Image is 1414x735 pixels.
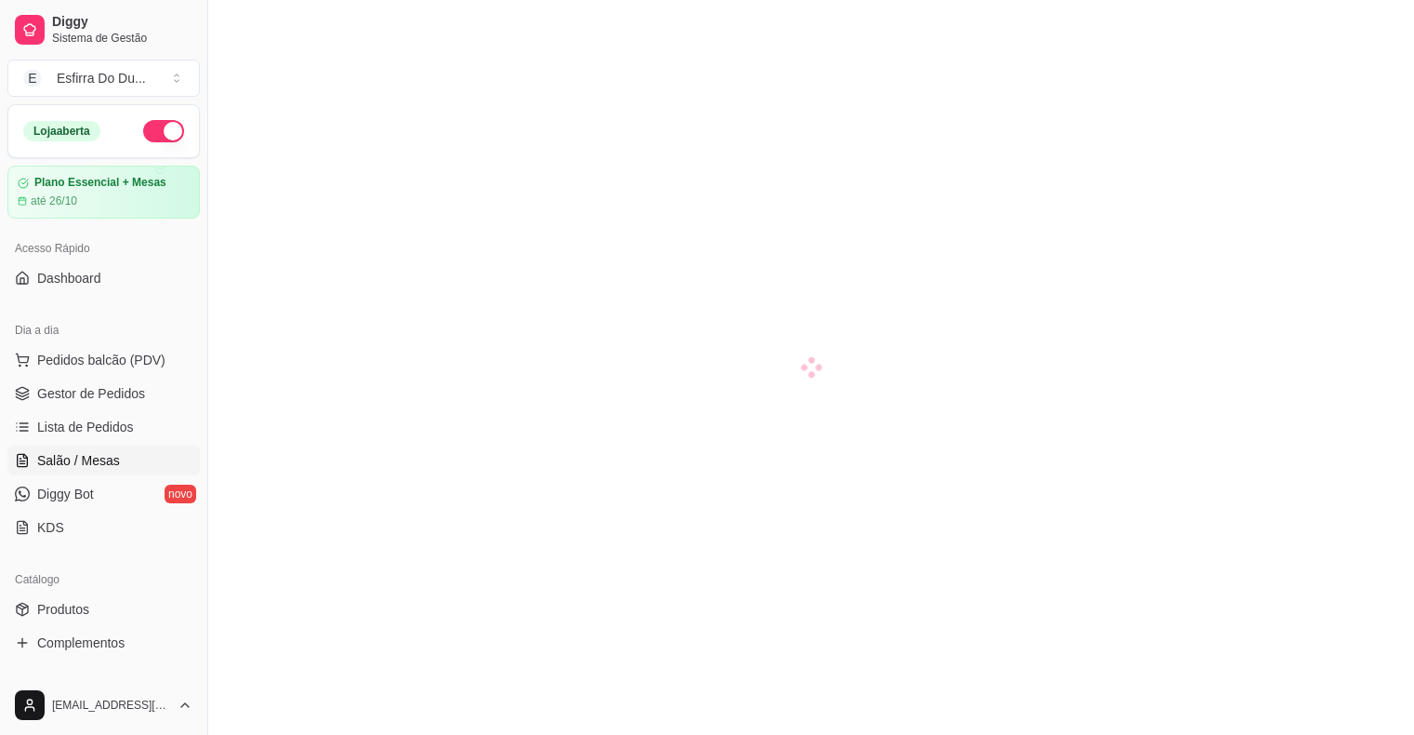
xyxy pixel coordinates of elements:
article: até 26/10 [31,194,77,208]
article: Plano Essencial + Mesas [34,176,166,190]
div: Dia a dia [7,315,200,345]
a: Dashboard [7,263,200,293]
span: Dashboard [37,269,101,287]
a: Produtos [7,595,200,624]
div: Acesso Rápido [7,234,200,263]
button: [EMAIL_ADDRESS][DOMAIN_NAME] [7,683,200,728]
span: Lista de Pedidos [37,418,134,436]
a: Diggy Botnovo [7,479,200,509]
button: Pedidos balcão (PDV) [7,345,200,375]
span: Produtos [37,600,89,619]
button: Alterar Status [143,120,184,142]
div: Catálogo [7,565,200,595]
button: Select a team [7,60,200,97]
a: DiggySistema de Gestão [7,7,200,52]
div: Loja aberta [23,121,100,141]
a: Complementos [7,628,200,658]
a: KDS [7,513,200,542]
span: Diggy Bot [37,485,94,503]
span: Sistema de Gestão [52,31,192,46]
a: Lista de Pedidos [7,412,200,442]
span: E [23,69,42,87]
span: Gestor de Pedidos [37,384,145,403]
span: KDS [37,518,64,537]
div: Esfirra Do Du ... [57,69,146,87]
span: Diggy [52,14,192,31]
a: Salão / Mesas [7,446,200,475]
span: [EMAIL_ADDRESS][DOMAIN_NAME] [52,698,170,713]
span: Pedidos balcão (PDV) [37,351,165,369]
span: Salão / Mesas [37,451,120,470]
span: Complementos [37,634,125,652]
a: Gestor de Pedidos [7,379,200,408]
a: Plano Essencial + Mesasaté 26/10 [7,166,200,219]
